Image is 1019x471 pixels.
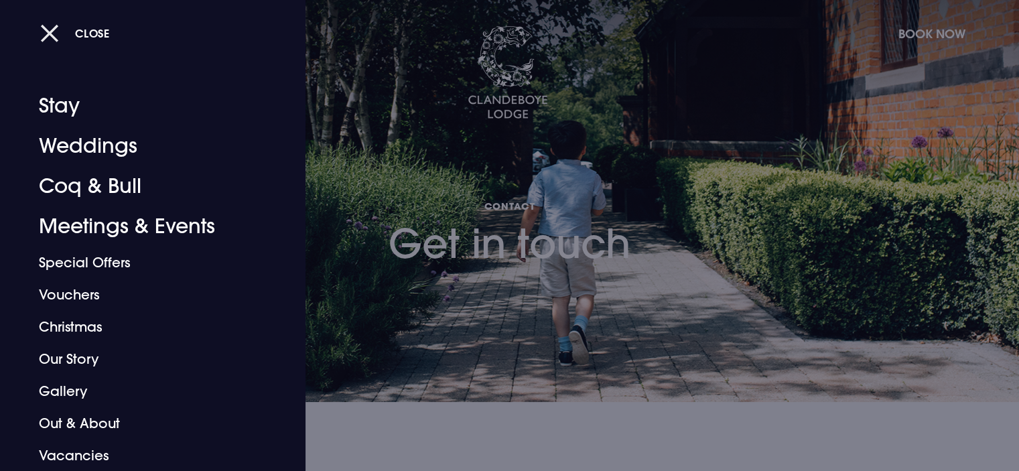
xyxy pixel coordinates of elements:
[39,126,251,166] a: Weddings
[39,311,251,343] a: Christmas
[40,19,110,47] button: Close
[39,166,251,206] a: Coq & Bull
[39,247,251,279] a: Special Offers
[39,206,251,247] a: Meetings & Events
[39,86,251,126] a: Stay
[75,26,110,40] span: Close
[39,375,251,407] a: Gallery
[39,279,251,311] a: Vouchers
[39,407,251,440] a: Out & About
[39,343,251,375] a: Our Story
